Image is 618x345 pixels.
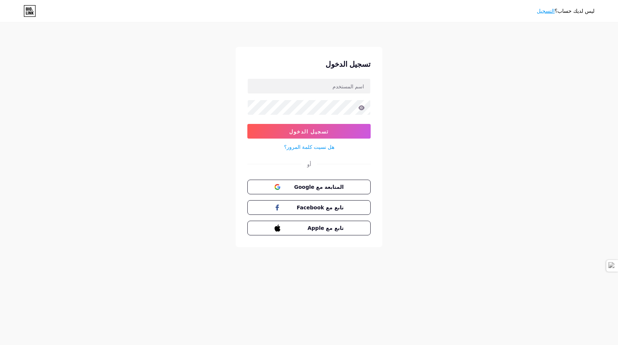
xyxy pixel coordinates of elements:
button: تسجيل الدخول [247,124,371,139]
div: أو [307,160,311,168]
input: اسم المستخدم [248,79,370,93]
a: التسجيل [537,8,555,14]
span: تابع مع Facebook [283,204,344,212]
button: المتابعة مع Google [247,180,371,194]
a: هل نسيت كلمة المرور؟ [284,143,334,151]
span: المتابعة مع Google [283,183,344,191]
span: تابع مع Apple [283,224,344,232]
div: تسجيل الدخول [247,59,371,70]
span: تسجيل الدخول [289,128,329,135]
div: ليس لديك حساب؟ [537,7,595,15]
button: تابع مع Facebook [247,200,371,215]
button: تابع مع Apple [247,221,371,235]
